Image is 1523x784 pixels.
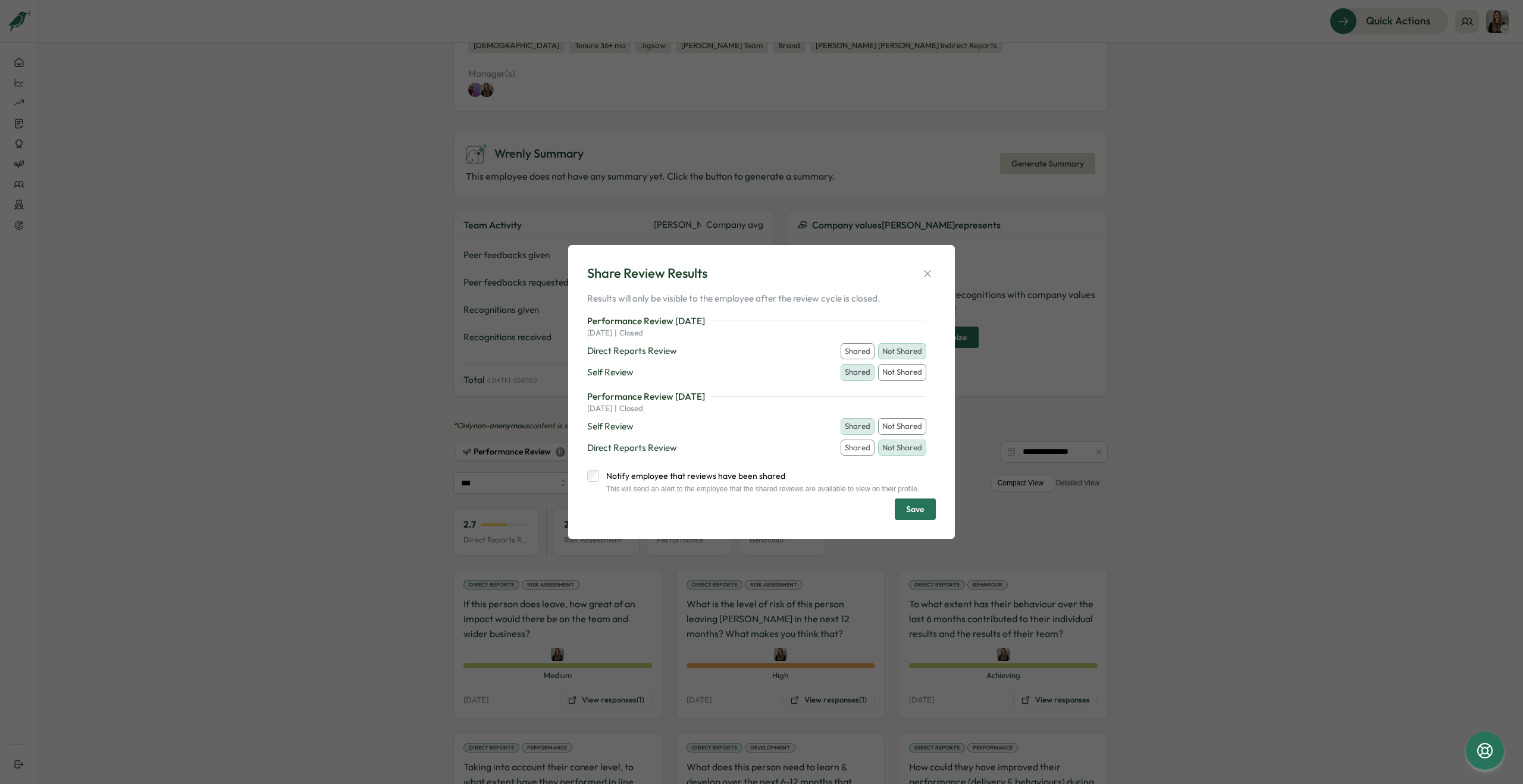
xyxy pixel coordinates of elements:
[587,390,705,403] p: Performance Review [DATE]
[587,344,677,357] p: Direct Reports Review
[599,470,919,482] label: Notify employee that reviews have been shared
[615,403,617,414] p: |
[878,364,926,381] button: Not Shared
[619,328,643,338] p: closed
[878,440,926,456] button: Not Shared
[619,403,643,414] p: closed
[841,343,875,360] button: Shared
[587,366,634,379] p: Self Review
[878,418,926,435] button: Not Shared
[587,441,677,454] p: Direct Reports Review
[878,343,926,360] button: Not Shared
[895,498,936,520] button: Save
[615,328,617,338] p: |
[587,403,612,414] p: [DATE]
[587,420,634,433] p: Self Review
[587,315,705,328] p: Performance Review [DATE]
[841,364,875,381] button: Shared
[587,328,612,338] p: [DATE]
[587,292,936,305] p: Results will only be visible to the employee after the review cycle is closed.
[587,264,707,283] div: Share Review Results
[841,440,875,456] button: Shared
[599,485,919,493] div: This will send an alert to the employee that the shared reviews are available to view on their pr...
[906,499,925,519] span: Save
[841,418,875,435] button: Shared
